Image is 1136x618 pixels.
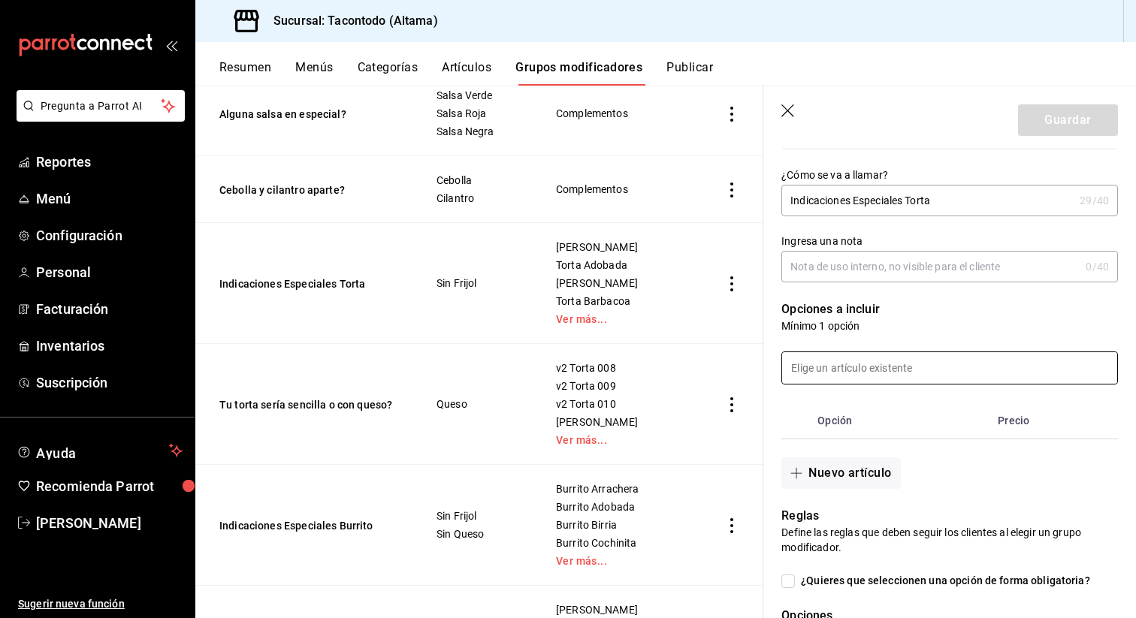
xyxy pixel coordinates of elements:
[811,402,992,439] th: Opción
[219,60,271,86] button: Resumen
[556,538,681,548] span: Burrito Cochinita
[556,417,681,427] span: [PERSON_NAME]
[556,399,681,409] span: v2 Torta 010
[437,511,518,521] span: Sin Frijol
[515,60,642,86] button: Grupos modificadores
[36,476,183,496] span: Recomienda Parrot
[724,276,739,291] button: actions
[442,60,491,86] button: Artículos
[36,262,183,282] span: Personal
[437,278,518,288] span: Sin Frijol
[437,399,518,409] span: Queso
[556,363,681,373] span: v2 Torta 008
[437,175,518,185] span: Cebolla
[556,260,681,270] span: Torta Adobada
[556,604,681,615] span: [PERSON_NAME]
[1086,259,1109,274] div: 0 /40
[781,170,1118,180] label: ¿Cómo se va a llamar?
[41,98,162,114] span: Pregunta a Parrot AI
[219,60,1136,86] div: navigation tabs
[556,314,681,324] a: Ver más...
[781,300,1118,318] p: Opciones a incluir
[36,513,183,533] span: [PERSON_NAME]
[219,107,400,122] button: Alguna salsa en especial?
[11,109,185,125] a: Pregunta a Parrot AI
[437,529,518,539] span: Sin Queso
[556,278,681,288] span: [PERSON_NAME]
[261,12,438,30] h3: Sucursal: Tacontodo (Altama)
[556,184,681,194] span: Complementos
[556,502,681,512] span: Burrito Adobada
[437,108,518,119] span: Salsa Roja
[556,108,681,119] span: Complementos
[1080,193,1109,208] div: 29 /40
[36,442,163,460] span: Ayuda
[437,90,518,101] span: Salsa Verde
[36,336,183,356] span: Inventarios
[781,525,1118,555] p: Define las reglas que deben seguir los clientes al elegir un grupo modificador.
[17,90,185,122] button: Pregunta a Parrot AI
[36,299,183,319] span: Facturación
[36,188,183,209] span: Menú
[556,484,681,494] span: Burrito Arrachera
[556,381,681,391] span: v2 Torta 009
[556,296,681,306] span: Torta Barbacoa
[18,596,183,612] span: Sugerir nueva función
[556,520,681,530] span: Burrito Birria
[666,60,713,86] button: Publicar
[724,397,739,412] button: actions
[781,457,900,489] button: Nuevo artículo
[36,152,183,172] span: Reportes
[724,107,739,122] button: actions
[781,402,1118,439] table: optionsTable
[165,39,177,51] button: open_drawer_menu
[556,242,681,252] span: [PERSON_NAME]
[781,236,1118,246] label: Ingresa una nota
[724,518,739,533] button: actions
[782,352,1117,384] input: Elige un artículo existente
[795,573,1090,589] span: ¿Quieres que seleccionen una opción de forma obligatoria?
[295,60,333,86] button: Menús
[781,318,1118,333] p: Mínimo 1 opción
[36,225,183,246] span: Configuración
[437,193,518,203] span: Cilantro
[781,252,1080,282] input: Nota de uso interno, no visible para el cliente
[219,276,400,291] button: Indicaciones Especiales Torta
[556,435,681,445] a: Ver más...
[781,507,1118,525] p: Reglas
[219,182,400,197] button: Cebolla y cilantro aparte?
[437,126,518,137] span: Salsa Negra
[219,518,400,533] button: Indicaciones Especiales Burrito
[219,397,400,412] button: Tu torta sería sencilla o con queso?
[992,402,1090,439] th: Precio
[36,372,183,393] span: Suscripción
[724,182,739,197] button: actions
[556,556,681,566] a: Ver más...
[358,60,418,86] button: Categorías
